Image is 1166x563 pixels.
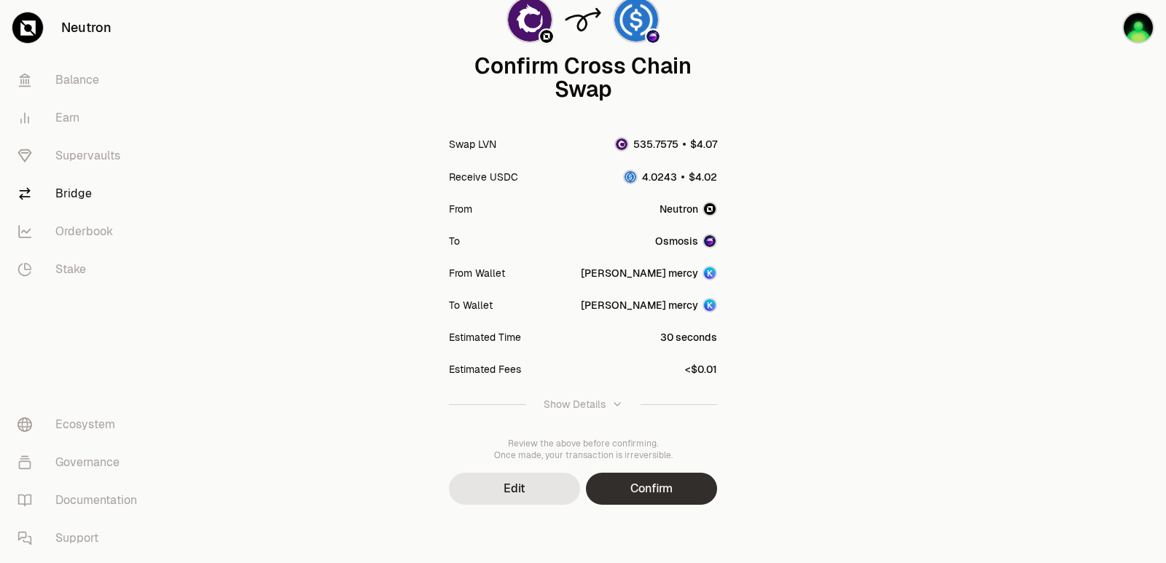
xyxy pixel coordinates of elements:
[544,397,606,412] div: Show Details
[449,137,496,151] div: Swap LVN
[6,137,157,175] a: Supervaults
[6,519,157,557] a: Support
[703,202,717,216] img: Neutron Logo
[581,266,717,280] button: [PERSON_NAME] mercy
[703,298,717,312] img: Account Image
[660,202,698,216] span: Neutron
[581,298,698,312] div: [PERSON_NAME] mercy
[6,61,157,99] a: Balance
[6,481,157,519] a: Documentation
[646,30,660,43] img: Osmosis Logo
[6,213,157,251] a: Orderbook
[703,234,717,248] img: Osmosis Logo
[449,202,472,216] div: From
[660,330,717,345] div: 30 seconds
[449,170,518,184] div: Receive USDC
[625,171,636,183] img: USDC Logo
[6,406,157,444] a: Ecosystem
[449,234,460,248] div: To
[449,385,717,423] button: Show Details
[6,444,157,481] a: Governance
[6,175,157,213] a: Bridge
[449,473,580,505] button: Edit
[6,99,157,137] a: Earn
[655,234,698,248] span: Osmosis
[586,473,717,505] button: Confirm
[6,251,157,288] a: Stake
[685,362,717,377] div: <$0.01
[1122,12,1154,44] img: sandy mercy
[540,30,553,43] img: Neutron Logo
[449,438,717,461] div: Review the above before confirming. Once made, your transaction is irreversible.
[449,298,493,312] div: To Wallet
[703,266,717,280] img: Account Image
[449,330,521,345] div: Estimated Time
[581,266,698,280] div: [PERSON_NAME] mercy
[581,298,717,312] button: [PERSON_NAME] mercy
[449,266,505,280] div: From Wallet
[616,138,627,150] img: LVN Logo
[449,55,717,101] div: Confirm Cross Chain Swap
[449,362,521,377] div: Estimated Fees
